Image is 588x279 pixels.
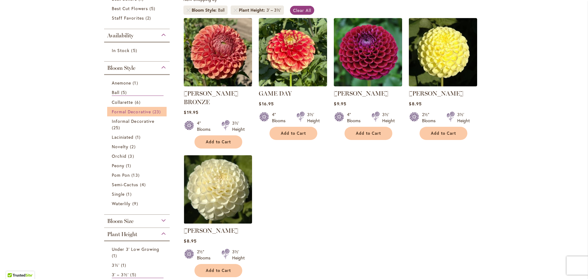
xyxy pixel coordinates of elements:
[184,109,198,115] span: $19.95
[107,32,134,39] span: Availability
[112,118,154,124] span: Informal Decorative
[184,155,252,224] img: WHITE NETTIE
[334,90,388,97] a: [PERSON_NAME]
[133,80,139,86] span: 1
[239,7,266,13] span: Plant Height
[266,7,281,13] div: 3' – 3½'
[112,172,130,178] span: Pom Pon
[112,262,119,268] span: 3½'
[112,272,129,277] span: 3' – 3½'
[281,131,306,136] span: Add to Cart
[112,252,119,259] span: 1
[112,124,122,131] span: 25
[132,200,140,207] span: 9
[194,264,242,277] button: Add to Cart
[234,8,237,12] a: Remove Plant Height 3' – 3½'
[112,80,131,86] span: Anemone
[197,249,214,261] div: 2½" Blooms
[112,134,134,140] span: Laciniated
[206,268,231,273] span: Add to Cart
[112,118,164,131] a: Informal Decorative 25
[259,101,273,107] span: $16.95
[112,246,159,252] span: Under 3' Low Growing
[153,108,162,115] span: 23
[112,15,164,21] a: Staff Favorites
[206,139,231,145] span: Add to Cart
[131,172,141,178] span: 13
[307,111,320,124] div: 3½' Height
[420,127,467,140] button: Add to Cart
[107,218,134,224] span: Bloom Size
[145,15,153,21] span: 2
[112,271,164,278] a: 3' – 3½' 5
[382,111,395,124] div: 3½' Height
[112,200,164,207] a: Waterlily 9
[112,153,126,159] span: Orchid
[140,181,147,188] span: 4
[128,153,135,159] span: 3
[347,111,364,124] div: 4" Blooms
[457,111,470,124] div: 3½' Height
[112,201,130,206] span: Waterlily
[334,18,402,86] img: Ivanetti
[112,144,128,149] span: Novelty
[107,65,135,71] span: Bloom Style
[112,163,124,168] span: Peony
[197,120,214,132] div: 4" Blooms
[112,99,133,105] span: Collarette
[131,47,138,54] span: 5
[112,153,164,159] a: Orchid 3
[259,82,327,88] a: GAME DAY
[126,191,133,197] span: 1
[431,131,456,136] span: Add to Cart
[345,127,392,140] button: Add to Cart
[112,246,164,259] a: Under 3' Low Growing 1
[112,182,138,187] span: Semi-Cactus
[409,18,477,86] img: NETTIE
[409,82,477,88] a: NETTIE
[194,135,242,149] button: Add to Cart
[149,5,157,12] span: 5
[334,82,402,88] a: Ivanetti
[135,99,142,105] span: 6
[112,143,164,150] a: Novelty 2
[290,6,314,15] a: Clear All
[259,90,292,97] a: GAME DAY
[112,5,164,12] a: Best Cut Flowers
[130,143,137,150] span: 2
[293,7,311,13] span: Clear All
[356,131,381,136] span: Add to Cart
[112,80,164,86] a: Anemone 1
[259,18,327,86] img: GAME DAY
[112,134,164,140] a: Laciniated 1
[218,7,224,13] div: Ball
[409,90,463,97] a: [PERSON_NAME]
[232,120,245,132] div: 3½' Height
[107,231,137,238] span: Plant Height
[192,7,218,13] span: Bloom Style
[112,172,164,178] a: Pom Pon 13
[112,109,151,115] span: Formal Decorative
[272,111,289,124] div: 4" Blooms
[112,181,164,188] a: Semi-Cactus 4
[112,47,130,53] span: In Stock
[184,90,238,106] a: [PERSON_NAME] BRONZE
[112,47,164,54] a: In Stock 5
[112,89,164,96] a: Ball 5
[112,162,164,169] a: Peony 1
[232,249,245,261] div: 3½' Height
[112,191,164,197] a: Single 1
[112,191,125,197] span: Single
[112,262,164,268] a: 3½' 1
[126,162,133,169] span: 1
[422,111,439,124] div: 2½" Blooms
[135,134,142,140] span: 1
[112,89,119,95] span: Ball
[409,101,421,107] span: $8.95
[184,238,196,244] span: $8.95
[112,6,148,11] span: Best Cut Flowers
[184,227,238,234] a: [PERSON_NAME]
[5,257,22,274] iframe: Launch Accessibility Center
[184,82,252,88] a: CORNEL BRONZE
[112,15,144,21] span: Staff Favorites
